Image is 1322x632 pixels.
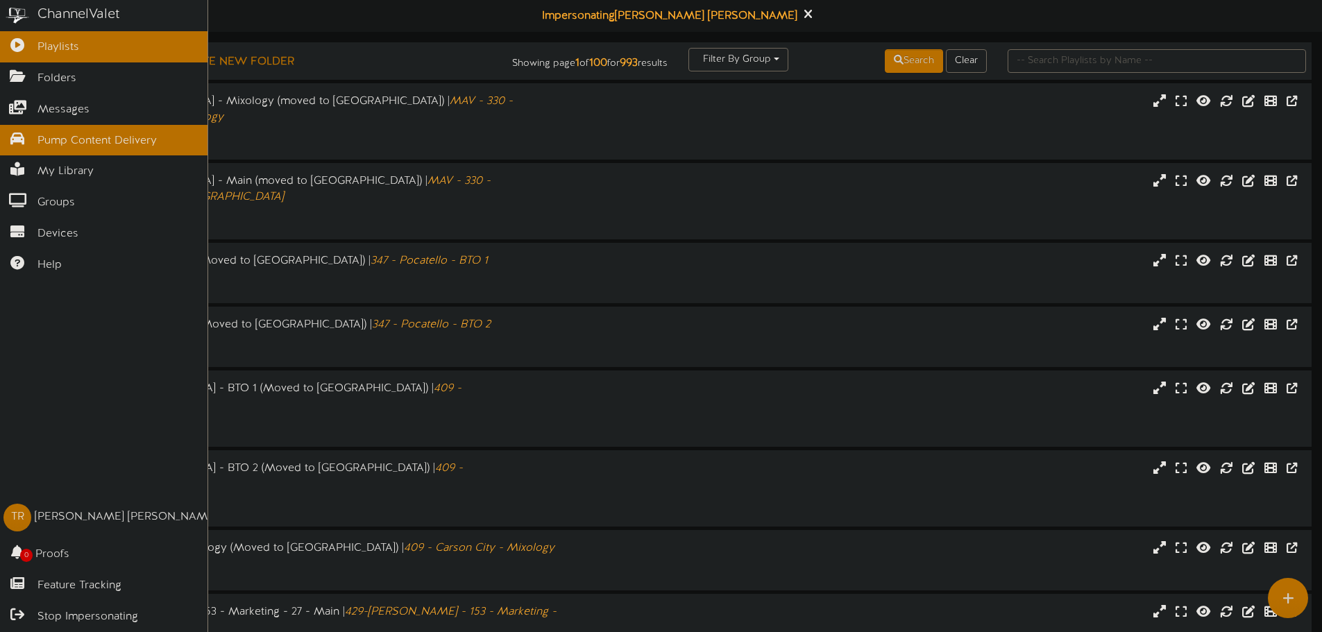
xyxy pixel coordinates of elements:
span: My Library [37,164,94,180]
div: Landscape ( 16:9 ) [56,493,562,504]
span: Proofs [35,547,69,563]
span: Help [37,257,62,273]
div: # 7771 [56,425,562,436]
div: 409 - [GEOGRAPHIC_DATA] - BTO 2 (Moved to [GEOGRAPHIC_DATA]) | [56,461,562,493]
div: # 7770 [56,568,562,580]
div: 347 - Pocatello - BTO 1 (Moved to [GEOGRAPHIC_DATA]) | [56,253,562,269]
strong: 100 [589,57,607,69]
span: Feature Tracking [37,578,121,594]
span: Messages [37,102,90,118]
div: Portrait ( 9:16 ) [56,125,562,137]
span: Playlists [37,40,79,55]
div: [PERSON_NAME] [PERSON_NAME] [35,509,217,525]
div: # 7772 [56,504,562,516]
div: Landscape ( 16:9 ) [56,556,562,568]
span: Folders [37,71,76,87]
div: Landscape ( 16:9 ) [56,413,562,425]
div: 409 - [GEOGRAPHIC_DATA] - BTO 1 (Moved to [GEOGRAPHIC_DATA]) | [56,381,562,413]
span: Devices [37,226,78,242]
i: MAV - 330 - [GEOGRAPHIC_DATA] - [GEOGRAPHIC_DATA] [56,175,491,203]
div: 330 - [GEOGRAPHIC_DATA] - Main (moved to [GEOGRAPHIC_DATA]) | [56,173,562,205]
input: -- Search Playlists by Name -- [1008,49,1306,73]
i: 347 - Pocatello - BTO 1 [371,255,488,267]
strong: 1 [575,57,579,69]
div: # 7769 [56,345,562,357]
span: Pump Content Delivery [37,133,157,149]
div: # 7768 [56,281,562,293]
strong: 993 [620,57,638,69]
div: Landscape ( 16:9 ) [56,205,562,216]
span: Stop Impersonating [37,609,138,625]
button: Filter By Group [688,48,788,71]
div: ChannelValet [37,5,120,25]
div: 347 - Pocatello - BTO 2 (Moved to [GEOGRAPHIC_DATA]) | [56,317,562,333]
i: 409 - Carson City - Mixology [404,542,554,554]
button: Search [885,49,943,73]
div: # 6749 [56,137,562,149]
div: Landscape ( 16:9 ) [56,333,562,345]
i: 347 - Pocatello - BTO 2 [372,318,491,331]
div: 409 - Carson City - Mixology (Moved to [GEOGRAPHIC_DATA]) | [56,540,562,556]
button: Clear [946,49,987,73]
div: Landscape ( 16:9 ) [56,268,562,280]
div: Showing page of for results [466,48,678,71]
div: TR [3,504,31,531]
span: 0 [20,549,33,562]
div: 330 - [GEOGRAPHIC_DATA] - Mixology (moved to [GEOGRAPHIC_DATA]) | [56,94,562,126]
button: Create New Folder [160,53,298,71]
div: # 7127 [56,217,562,229]
span: Groups [37,195,75,211]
